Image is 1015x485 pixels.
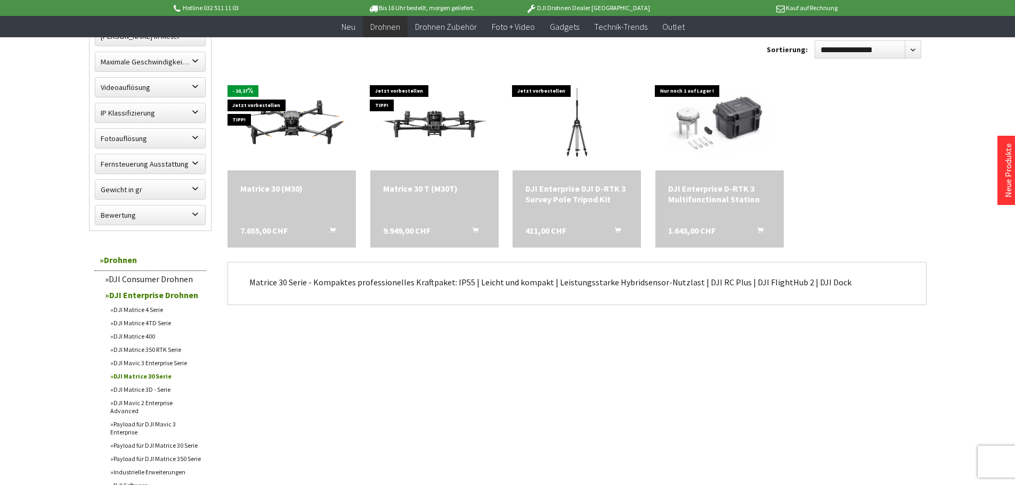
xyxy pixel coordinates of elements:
[105,439,206,452] a: Payload für DJI Matrice 30 Serie
[105,396,206,417] a: DJI Mavic 2 Enterprise Advanced
[95,129,205,148] label: Fotoauflösung
[370,21,400,32] span: Drohnen
[95,78,205,97] label: Videoauflösung
[95,180,205,199] label: Gewicht in gr
[767,41,808,58] label: Sortierung:
[492,21,535,32] span: Foto + Video
[484,16,542,38] a: Foto + Video
[668,225,716,236] span: 1.643,00 CHF
[95,52,205,71] label: Maximale Geschwindigkeit in km/h
[94,249,206,271] a: Drohnen
[240,225,288,236] span: 7.655,00 CHF
[383,225,431,236] span: 9.949,00 CHF
[105,316,206,330] a: DJI Matrice 4TD Serie
[95,103,205,122] label: IP Klassifizierung
[587,16,655,38] a: Technik-Trends
[525,183,628,204] a: DJI Enterprise DJI D-RTK 3 Survey Pole Tripod Kit 411,00 CHF In den Warenkorb
[240,183,343,194] a: Matrice 30 (M30) 7.655,00 CHF In den Warenkorb
[550,21,579,32] span: Gadgets
[240,183,343,194] div: Matrice 30 (M30)
[334,16,363,38] a: Neu
[662,21,685,32] span: Outlet
[249,276,905,289] p: Matrice 30 Serie - Kompaktes professionelles Kraftpaket: IP55 | Leicht und kompakt | Leistungssta...
[655,75,783,170] img: DJI Enterprise D-RTK 3 Multifunctional Station
[228,87,356,159] img: Matrice 30 (M30)
[744,225,770,239] button: In den Warenkorb
[105,356,206,369] a: DJI Mavic 3 Enterprise Serie
[594,21,647,32] span: Technik-Trends
[668,183,771,204] a: DJI Enterprise D-RTK 3 Multifunctional Station 1.643,00 CHF In den Warenkorb
[671,2,838,14] p: Kauf auf Rechnung
[105,452,206,465] a: Payload für DJI Matrice 350 Serie
[505,2,671,14] p: DJI Drohnen Dealer [GEOGRAPHIC_DATA]
[363,16,408,38] a: Drohnen
[1003,143,1013,198] a: Neue Produkte
[100,287,206,303] a: DJI Enterprise Drohnen
[105,330,206,343] a: DJI Matrice 400
[459,225,485,239] button: In den Warenkorb
[338,2,505,14] p: Bis 16 Uhr bestellt, morgen geliefert.
[100,271,206,287] a: DJI Consumer Drohnen
[105,465,206,479] a: Industrielle Erweiterungen
[408,16,484,38] a: Drohnen Zubehör
[370,87,499,159] img: Matrice 30 T (M30T)
[95,154,205,174] label: Fernsteuerung Ausstattung
[105,383,206,396] a: DJI Matrice 3D - Serie
[668,183,771,204] div: DJI Enterprise D-RTK 3 Multifunctional Station
[602,225,627,239] button: In den Warenkorb
[525,183,628,204] div: DJI Enterprise DJI D-RTK 3 Survey Pole Tripod Kit
[95,205,205,225] label: Bewertung
[105,417,206,439] a: Payload für DJI Mavic 3 Enterprise
[513,75,641,170] img: DJI Enterprise DJI D-RTK 3 Survey Pole Tripod Kit
[383,183,486,194] div: Matrice 30 T (M30T)
[655,16,692,38] a: Outlet
[525,225,566,236] span: 411,00 CHF
[415,21,477,32] span: Drohnen Zubehör
[316,225,342,239] button: In den Warenkorb
[542,16,587,38] a: Gadgets
[342,21,355,32] span: Neu
[105,369,206,383] a: DJI Matrice 30 Serie
[105,303,206,316] a: DJI Matrice 4 Serie
[105,343,206,356] a: DJI Matrice 350 RTK Serie
[172,2,338,14] p: Hotline 032 511 11 03
[383,183,486,194] a: Matrice 30 T (M30T) 9.949,00 CHF In den Warenkorb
